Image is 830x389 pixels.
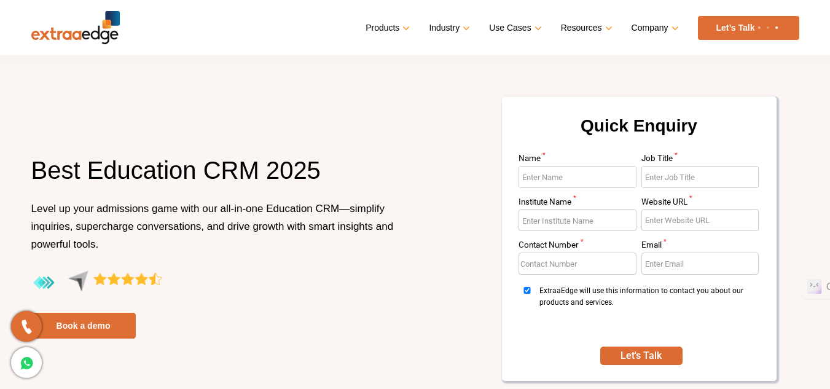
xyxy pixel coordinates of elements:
[366,19,407,37] a: Products
[517,111,762,154] h2: Quick Enquiry
[641,166,759,188] input: Enter Job Title
[641,209,759,231] input: Enter Website URL
[519,209,636,231] input: Enter Institute Name
[600,347,683,365] button: SUBMIT
[632,19,676,37] a: Company
[429,19,468,37] a: Industry
[641,198,759,210] label: Website URL
[519,253,636,275] input: Enter Contact Number
[519,287,536,294] input: ExtraaEdge will use this information to contact you about our products and services.
[31,313,136,339] a: Book a demo
[489,19,539,37] a: Use Cases
[641,253,759,275] input: Enter Email
[539,285,755,331] span: ExtraaEdge will use this information to contact you about our products and services.
[641,241,759,253] label: Email
[698,16,799,40] a: Let’s Talk
[519,154,636,166] label: Name
[641,154,759,166] label: Job Title
[519,166,636,188] input: Enter Name
[31,154,406,200] h1: Best Education CRM 2025
[31,270,162,296] img: aggregate-rating-by-users
[31,203,394,250] span: Level up your admissions game with our all-in-one Education CRM—simplify inquiries, supercharge c...
[519,198,636,210] label: Institute Name
[561,19,610,37] a: Resources
[519,241,636,253] label: Contact Number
